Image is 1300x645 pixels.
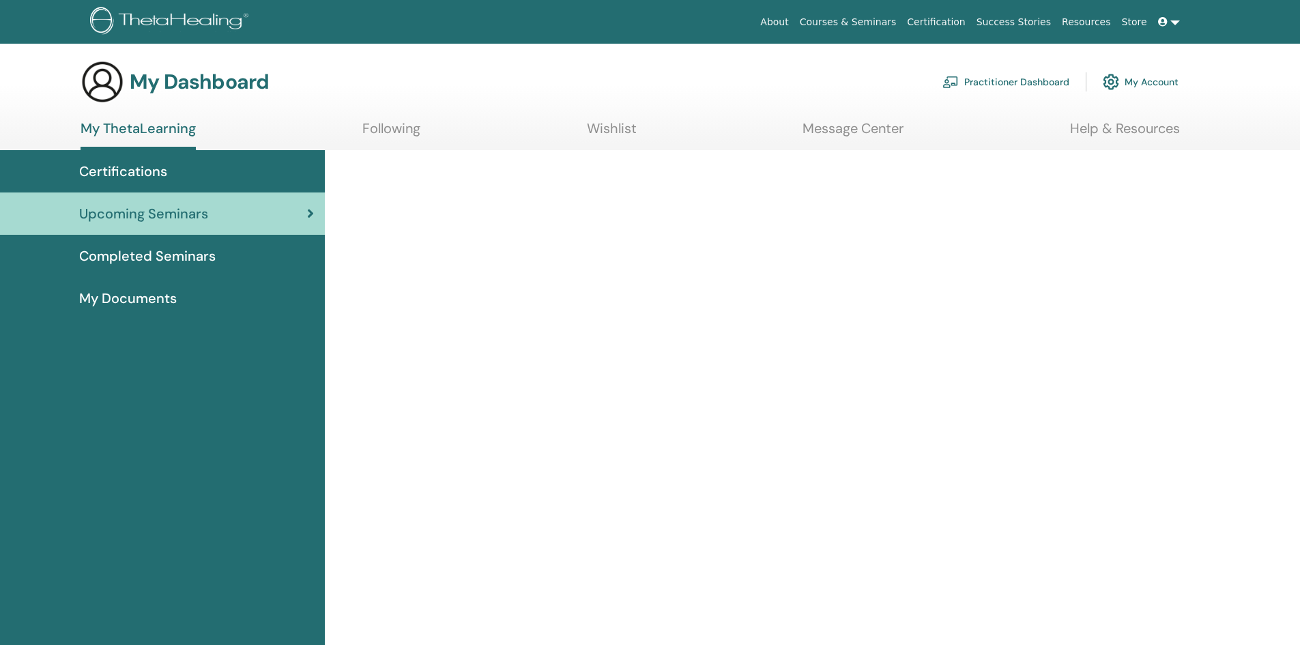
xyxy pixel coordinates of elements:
[794,10,902,35] a: Courses & Seminars
[755,10,794,35] a: About
[1056,10,1116,35] a: Resources
[942,67,1069,97] a: Practitioner Dashboard
[803,120,904,147] a: Message Center
[81,60,124,104] img: generic-user-icon.jpg
[1116,10,1153,35] a: Store
[1103,70,1119,94] img: cog.svg
[79,246,216,266] span: Completed Seminars
[79,161,167,182] span: Certifications
[587,120,637,147] a: Wishlist
[90,7,253,38] img: logo.png
[362,120,420,147] a: Following
[1070,120,1180,147] a: Help & Resources
[130,70,269,94] h3: My Dashboard
[79,288,177,309] span: My Documents
[1103,67,1179,97] a: My Account
[971,10,1056,35] a: Success Stories
[79,203,208,224] span: Upcoming Seminars
[901,10,970,35] a: Certification
[942,76,959,88] img: chalkboard-teacher.svg
[81,120,196,150] a: My ThetaLearning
